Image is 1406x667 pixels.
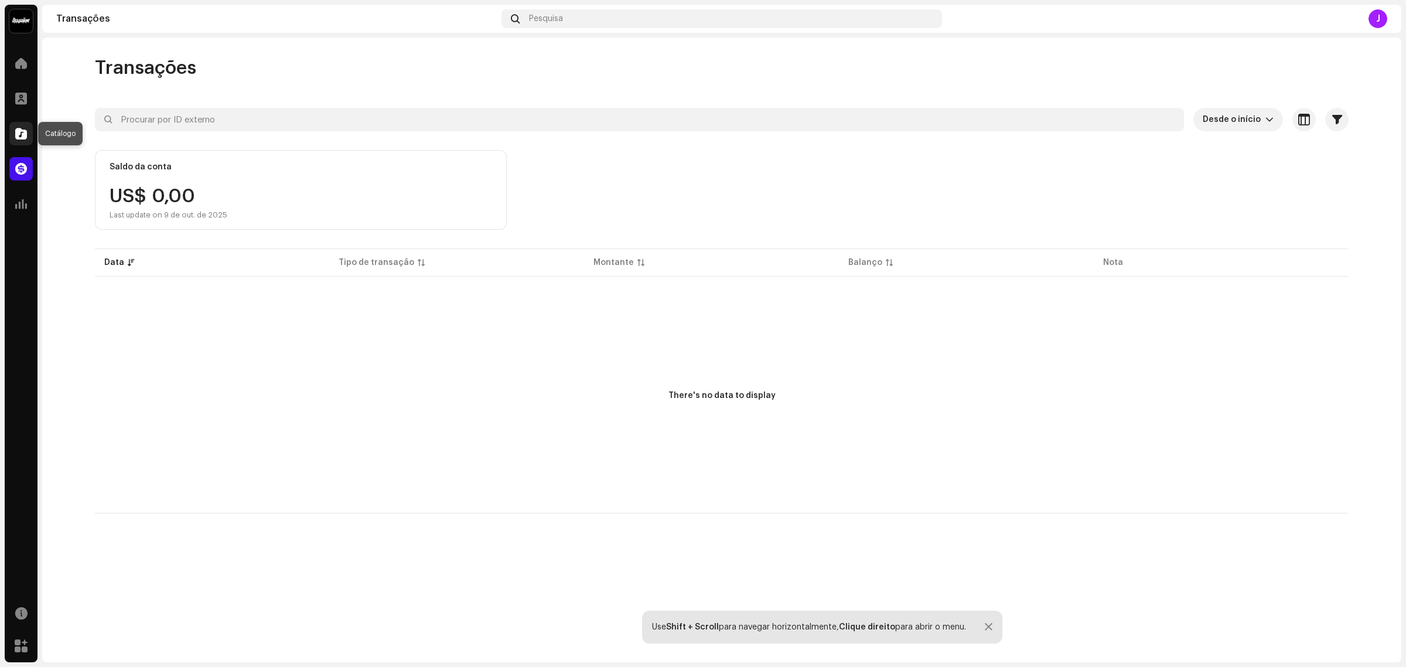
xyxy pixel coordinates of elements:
[1203,108,1265,131] span: Desde o início
[839,623,895,631] strong: Clique direito
[668,390,776,402] div: There's no data to display
[56,14,497,23] div: Transações
[1369,9,1387,28] div: J
[9,9,33,33] img: 10370c6a-d0e2-4592-b8a2-38f444b0ca44
[652,622,966,632] div: Use para navegar horizontalmente, para abrir o menu.
[95,56,196,80] span: Transações
[110,162,172,172] div: Saldo da conta
[666,623,719,631] strong: Shift + Scroll
[1265,108,1274,131] div: dropdown trigger
[110,210,227,220] div: Last update on 9 de out. de 2025
[529,14,563,23] span: Pesquisa
[95,108,1184,131] input: Procurar por ID externo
